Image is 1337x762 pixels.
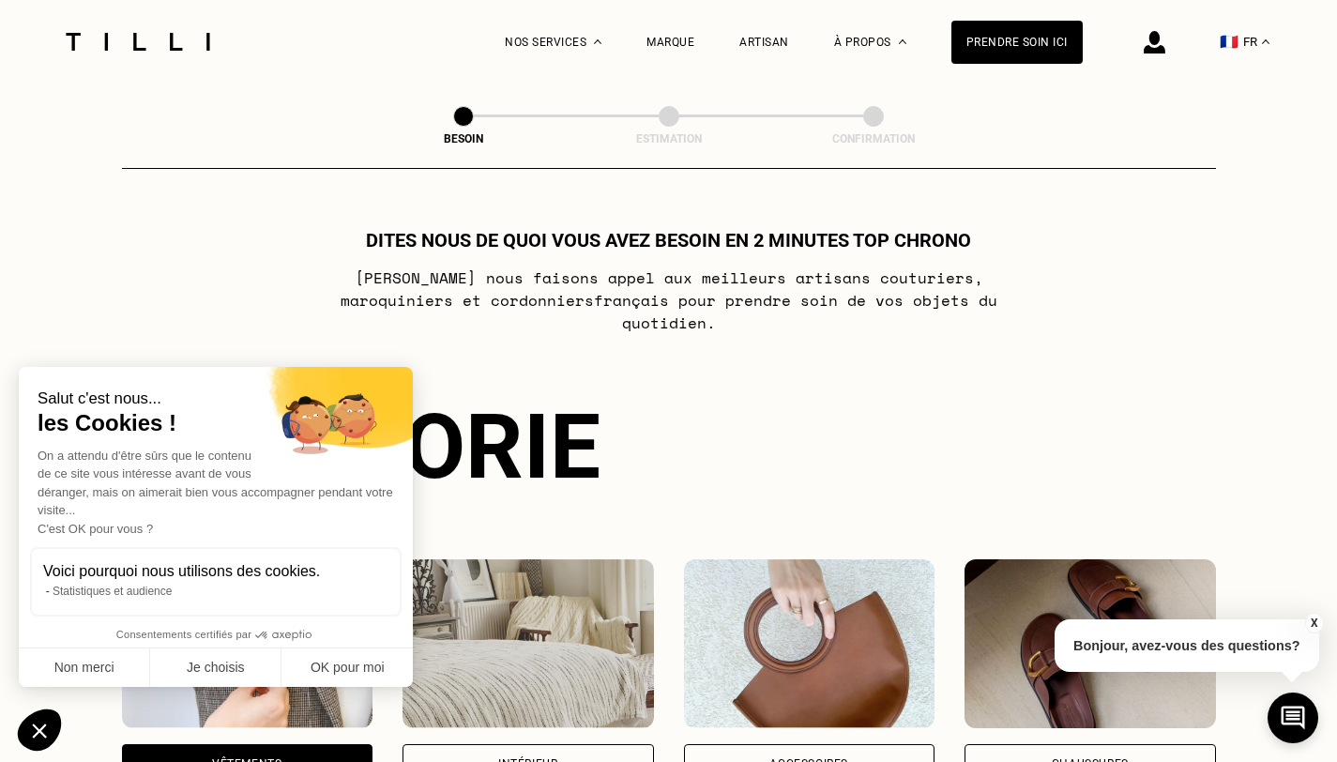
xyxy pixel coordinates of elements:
img: Chaussures [965,559,1216,728]
img: Accessoires [684,559,935,728]
img: icône connexion [1144,31,1165,53]
h1: Dites nous de quoi vous avez besoin en 2 minutes top chrono [366,229,971,251]
a: Marque [646,36,694,49]
a: Artisan [739,36,789,49]
div: Confirmation [780,132,967,145]
img: Menu déroulant à propos [899,39,906,44]
button: X [1304,613,1323,633]
img: menu déroulant [1262,39,1269,44]
img: Intérieur [403,559,654,728]
p: [PERSON_NAME] nous faisons appel aux meilleurs artisans couturiers , maroquiniers et cordonniers ... [296,267,1041,334]
div: Catégorie [122,394,1216,499]
img: Menu déroulant [594,39,601,44]
span: 🇫🇷 [1220,33,1238,51]
a: Prendre soin ici [951,21,1083,64]
div: Besoin [370,132,557,145]
p: Bonjour, avez-vous des questions? [1055,619,1319,672]
img: Logo du service de couturière Tilli [59,33,217,51]
div: Estimation [575,132,763,145]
